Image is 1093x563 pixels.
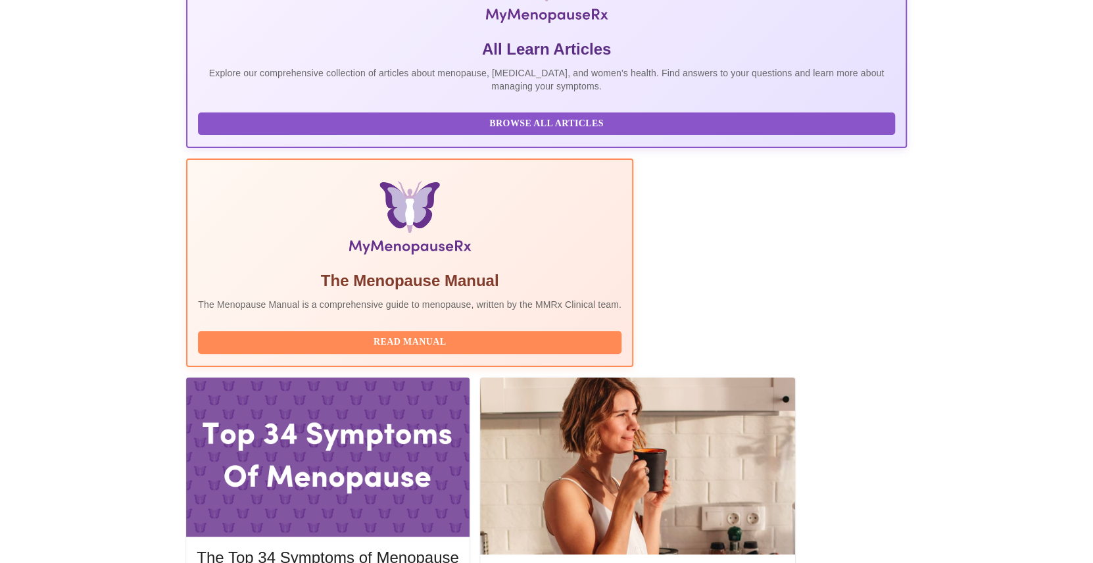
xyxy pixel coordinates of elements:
[198,112,894,135] button: Browse All Articles
[211,116,881,132] span: Browse All Articles
[198,331,621,354] button: Read Manual
[198,117,898,128] a: Browse All Articles
[198,66,894,93] p: Explore our comprehensive collection of articles about menopause, [MEDICAL_DATA], and women's hea...
[198,39,894,60] h5: All Learn Articles
[198,270,621,291] h5: The Menopause Manual
[211,334,608,351] span: Read Manual
[198,335,625,347] a: Read Manual
[198,298,621,311] p: The Menopause Manual is a comprehensive guide to menopause, written by the MMRx Clinical team.
[265,181,554,260] img: Menopause Manual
